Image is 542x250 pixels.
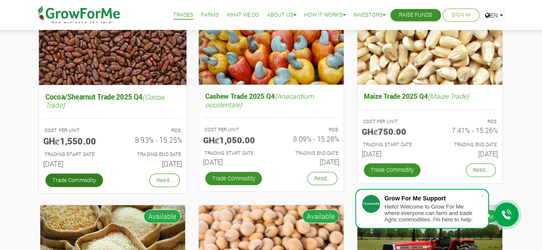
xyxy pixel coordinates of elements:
a: Cocoa/Shearnut Trade 2025 Q4(Cocoa Trade) COST PER UNIT GHȼ1,550.00 ROS 8.93% - 15.25% TRADING ST... [43,90,182,171]
i: (Maize Trade) [428,91,469,100]
h5: GHȼ1,050.00 [203,135,265,145]
a: Investors [353,11,386,20]
h6: 8.09% - 15.28% [278,135,339,143]
h6: [DATE] [203,158,265,166]
p: COST PER UNIT [363,118,422,125]
a: Trade Commodity [364,163,420,176]
p: Estimated Trading End Date [437,141,497,148]
a: Trade Commodity [205,172,262,185]
p: Estimated Trading Start Date [363,141,422,148]
p: Estimated Trading End Date [279,150,338,157]
h5: Maize Trade 2025 Q4 [362,90,498,102]
a: Read... [149,173,180,187]
a: Cashew Trade 2025 Q4(Anacardium occidentale) COST PER UNIT GHȼ1,050.00 ROS 8.09% - 15.28% TRADING... [203,90,339,169]
div: Hello! Welcome to Grow For Me where everyone can farm and trade Agric commodities. I'm here to help. [384,203,479,223]
a: Read... [466,163,496,176]
i: (Cocoa Trade) [45,91,164,109]
a: Raise Funds [399,11,432,20]
span: Available [302,209,339,223]
i: (Anacardium occidentale) [205,91,314,109]
p: ROS [437,118,497,125]
a: EN [481,9,507,22]
h6: [DATE] [43,159,106,168]
a: What We Do [227,11,259,20]
h6: [DATE] [362,150,423,158]
a: Trade Commodity [45,173,103,187]
span: Available [144,209,181,223]
a: Sign In [452,11,470,20]
p: ROS [120,126,181,134]
h5: Cashew Trade 2025 Q4 [203,90,339,110]
a: About Us [267,11,296,20]
div: Grow For Me Support [384,195,479,202]
a: How it Works [304,11,346,20]
h6: [DATE] [436,150,498,158]
h6: [DATE] [119,159,182,168]
h6: 8.93% - 15.25% [119,135,182,144]
p: Estimated Trading Start Date [204,150,264,157]
h6: 7.41% - 15.26% [436,126,498,134]
p: COST PER UNIT [44,126,105,134]
a: Trades [173,11,193,20]
p: Estimated Trading Start Date [44,150,105,158]
p: Estimated Trading End Date [120,150,181,158]
h5: GHȼ1,550.00 [43,135,106,146]
p: COST PER UNIT [204,126,264,133]
p: ROS [279,126,338,133]
a: Read... [307,172,337,185]
h5: GHȼ750.00 [362,126,423,136]
a: Farms [201,11,219,20]
h5: Cocoa/Shearnut Trade 2025 Q4 [43,90,182,111]
h6: [DATE] [278,158,339,166]
a: Maize Trade 2025 Q4(Maize Trade) COST PER UNIT GHȼ750.00 ROS 7.41% - 15.26% TRADING START DATE [D... [362,90,498,161]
